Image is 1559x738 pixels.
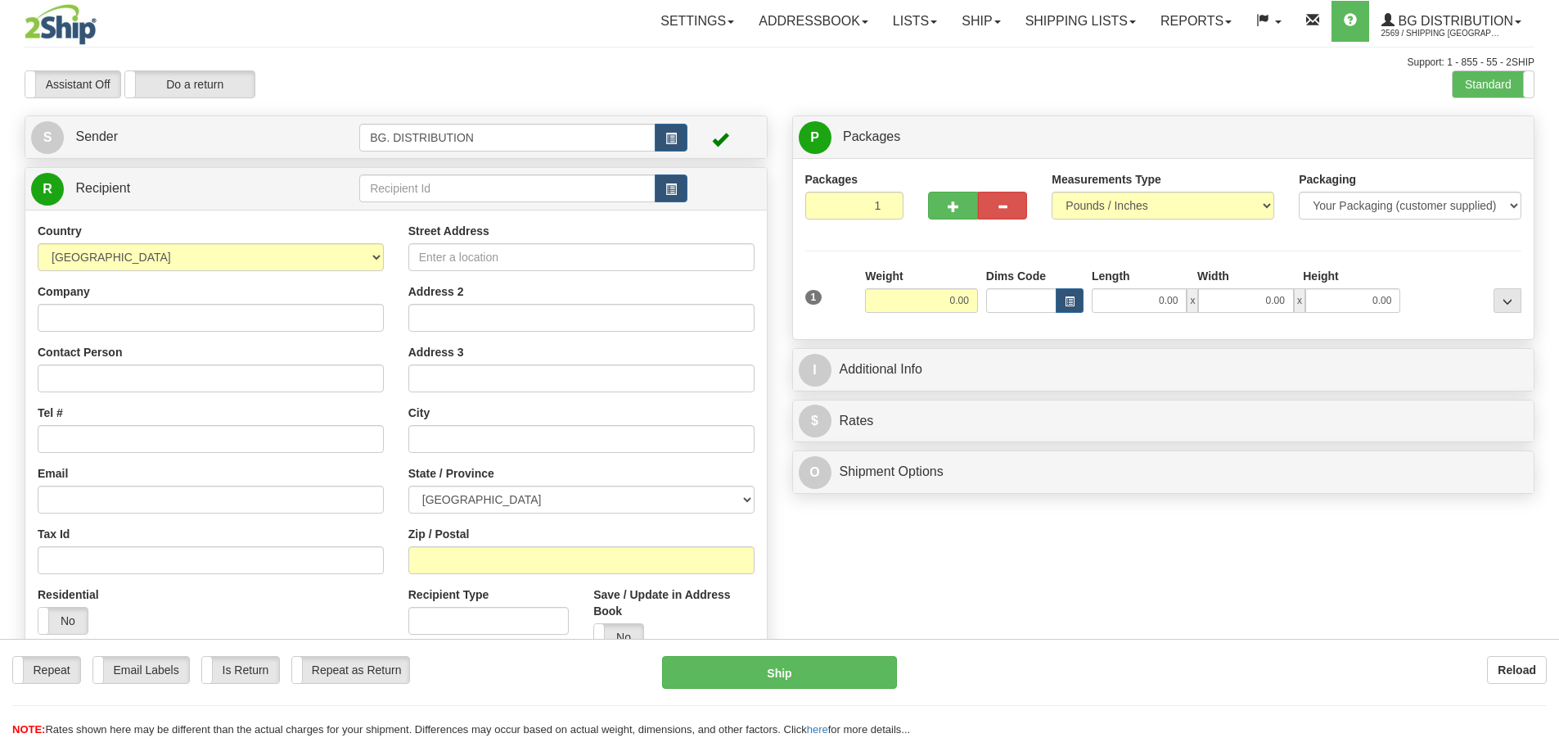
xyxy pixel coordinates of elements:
[31,173,64,206] span: R
[408,405,430,421] label: City
[799,405,831,437] span: $
[1148,1,1244,42] a: Reports
[38,223,82,239] label: Country
[1299,171,1356,188] label: Packaging
[807,723,828,736] a: here
[593,586,754,619] label: Save / Update in Address Book
[13,657,80,683] label: Repeat
[1092,268,1130,284] label: Length
[12,723,45,736] span: NOTE:
[1303,268,1339,284] label: Height
[292,657,409,683] label: Repeat as Return
[38,608,88,634] label: No
[1381,25,1504,42] span: 2569 / Shipping [GEOGRAPHIC_DATA]
[594,624,643,650] label: No
[408,344,464,360] label: Address 3
[799,353,1529,387] a: IAdditional Info
[25,71,120,97] label: Assistant Off
[843,129,900,143] span: Packages
[359,174,656,202] input: Recipient Id
[31,121,64,154] span: S
[408,243,755,271] input: Enter a location
[408,465,494,482] label: State / Province
[799,405,1529,438] a: $Rates
[75,129,118,143] span: Sender
[1494,288,1521,313] div: ...
[202,657,279,683] label: Is Return
[1052,171,1161,188] label: Measurements Type
[75,181,130,195] span: Recipient
[1395,14,1513,28] span: BG Distribution
[38,283,90,300] label: Company
[408,223,489,239] label: Street Address
[31,172,323,206] a: R Recipient
[1369,1,1534,42] a: BG Distribution 2569 / Shipping [GEOGRAPHIC_DATA]
[805,290,822,305] span: 1
[359,124,656,152] input: Sender Id
[125,71,255,97] label: Do a return
[38,465,68,482] label: Email
[38,405,63,421] label: Tel #
[408,586,489,603] label: Recipient Type
[949,1,1012,42] a: Ship
[38,586,99,603] label: Residential
[648,1,746,42] a: Settings
[799,455,1529,489] a: OShipment Options
[1521,285,1557,452] iframe: chat widget
[408,283,464,300] label: Address 2
[662,656,897,689] button: Ship
[38,526,70,542] label: Tax Id
[408,526,470,542] label: Zip / Postal
[31,120,359,154] a: S Sender
[25,4,97,45] img: logo2569.jpg
[986,268,1046,284] label: Dims Code
[746,1,881,42] a: Addressbook
[1187,288,1198,313] span: x
[865,268,903,284] label: Weight
[25,56,1534,70] div: Support: 1 - 855 - 55 - 2SHIP
[1487,656,1547,684] button: Reload
[93,657,189,683] label: Email Labels
[799,354,831,387] span: I
[1453,71,1534,97] label: Standard
[799,120,1529,154] a: P Packages
[1013,1,1148,42] a: Shipping lists
[1498,663,1536,677] b: Reload
[881,1,949,42] a: Lists
[799,121,831,154] span: P
[1197,268,1229,284] label: Width
[805,171,858,188] label: Packages
[38,344,122,360] label: Contact Person
[799,456,831,489] span: O
[1294,288,1305,313] span: x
